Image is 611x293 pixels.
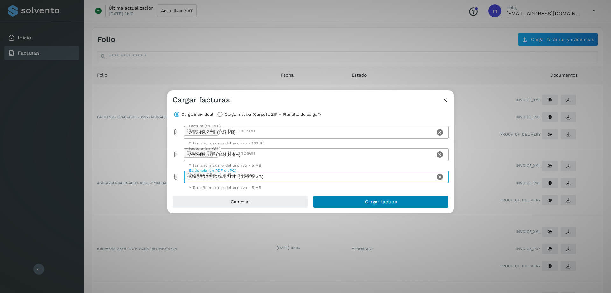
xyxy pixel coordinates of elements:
i: Factura (en PDF) prepended action [172,151,179,158]
div: * Tamaño máximo del archivo - 5 MB [189,186,444,190]
h3: Cargar facturas [172,95,230,105]
span: Cancelar [231,199,250,204]
i: Clear Factura (en XML) [436,129,444,136]
label: Carga individual [181,110,213,119]
button: Cancelar [172,195,308,208]
div: * Tamaño máximo del archivo - 5 MB [189,164,444,167]
span: Cargar factura [365,199,397,204]
div: A8349.xml (5.5 kB) [184,126,435,139]
label: Carga masiva (Carpeta ZIP + Plantilla de carga*) [225,110,321,119]
i: Factura (en XML) prepended action [172,129,179,136]
i: Clear Factura (en PDF) [436,151,444,158]
div: * Tamaño máximo del archivo - 100 KB [189,141,444,145]
button: Cargar factura [313,195,449,208]
i: Evidencia (en PDF o JPG) prepended action [172,174,179,180]
div: MX36226229-1.PDF (329.9 kB) [184,171,435,183]
div: A8349.pdf (149.6 kB) [184,148,435,161]
i: Clear Evidencia (en PDF o JPG) [436,173,444,181]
